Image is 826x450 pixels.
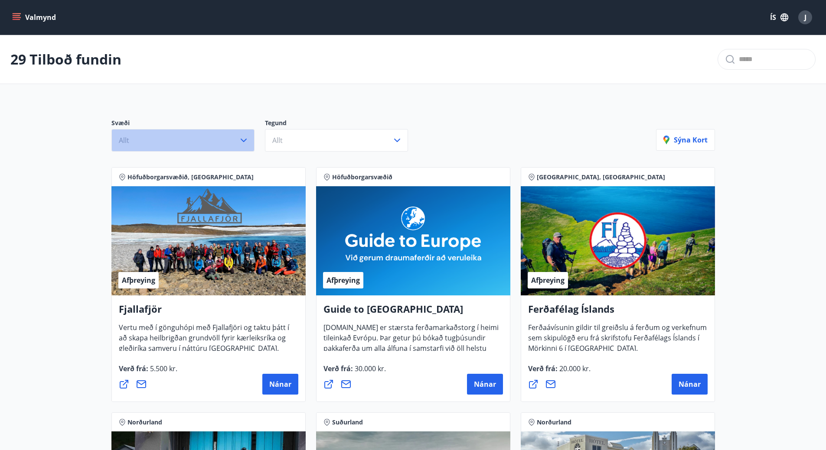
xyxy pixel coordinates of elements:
[265,129,408,152] button: Allt
[537,418,571,427] span: Norðurland
[111,129,255,152] button: Allt
[528,323,707,360] span: Ferðaávísunin gildir til greiðslu á ferðum og verkefnum sem skipulögð eru frá skrifstofu Ferðafél...
[323,323,499,381] span: [DOMAIN_NAME] er stærsta ferðamarkaðstorg í heimi tileinkað Evrópu. Þar getur þú bókað tugþúsundi...
[353,364,386,373] span: 30.000 kr.
[119,302,298,322] h4: Fjallafjör
[323,364,386,380] span: Verð frá :
[265,119,418,129] p: Tegund
[122,275,155,285] span: Afþreying
[663,135,708,145] p: Sýna kort
[474,379,496,389] span: Nánar
[537,173,665,181] span: [GEOGRAPHIC_DATA], [GEOGRAPHIC_DATA]
[656,129,715,151] button: Sýna kort
[558,364,591,373] span: 20.000 kr.
[127,173,254,181] span: Höfuðborgarsvæðið, [GEOGRAPHIC_DATA]
[332,418,363,427] span: Suðurland
[127,418,162,427] span: Norðurland
[679,379,701,389] span: Nánar
[326,275,360,285] span: Afþreying
[269,379,291,389] span: Nánar
[111,119,265,129] p: Svæði
[332,173,392,181] span: Höfuðborgarsvæðið
[528,364,591,380] span: Verð frá :
[10,50,121,69] p: 29 Tilboð fundin
[765,10,793,25] button: ÍS
[795,7,816,28] button: J
[528,302,708,322] h4: Ferðafélag Íslands
[10,10,59,25] button: menu
[467,374,503,395] button: Nánar
[531,275,565,285] span: Afþreying
[272,136,283,145] span: Allt
[262,374,298,395] button: Nánar
[672,374,708,395] button: Nánar
[148,364,177,373] span: 5.500 kr.
[119,364,177,380] span: Verð frá :
[323,302,503,322] h4: Guide to [GEOGRAPHIC_DATA]
[119,323,289,360] span: Vertu með í gönguhópi með Fjallafjöri og taktu þátt í að skapa heilbrigðan grundvöll fyrir kærlei...
[119,136,129,145] span: Allt
[804,13,806,22] span: J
